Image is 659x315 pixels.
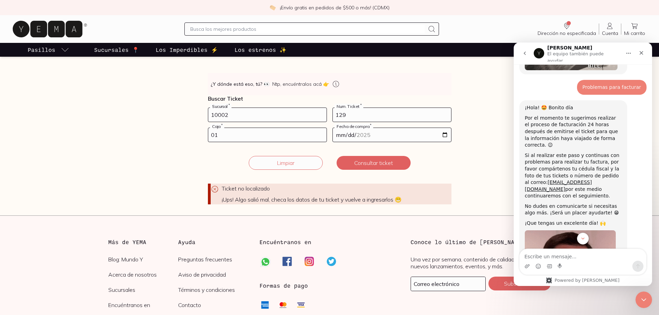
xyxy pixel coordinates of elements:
span: Dirección no especificada [538,30,596,36]
div: Por el momento te sugerimos realizar el proceso de facturación 24 horas después de emitirse el ti... [11,72,108,106]
a: Sucursales 📍 [93,43,140,57]
label: Sucursal [210,104,231,109]
div: ¡Que tengas un excelente día! 🙌 [11,177,108,184]
img: check [269,4,276,11]
input: mimail@gmail.com [411,277,485,291]
input: 14-05-2023 [333,128,451,142]
button: Scroll to bottom [63,190,75,202]
a: Dirección no especificada [535,22,599,36]
label: Caja [210,124,224,129]
strong: ¿Y dónde está eso, tú? [211,81,269,87]
span: ¡Ups! Algo salió mal, checa los datos de tu ticket y vuelve a ingresarlos 😬 [222,196,451,203]
button: Selector de emoji [22,221,27,226]
input: 03 [208,128,327,142]
p: Una vez por semana, contenido de calidad. Entérate de nuevos lanzamientos, eventos, y más. [411,256,551,270]
h3: Más de YEMA [108,238,179,246]
button: Subscribirme [488,277,551,290]
button: Selector de gif [33,221,38,226]
p: Buscar Ticket [208,95,451,102]
button: Limpiar [249,156,323,170]
a: Cuenta [599,22,621,36]
p: Los Imperdibles ⚡️ [156,46,218,54]
span: Ticket no localizado [222,185,270,192]
h3: Ayuda [178,238,248,246]
input: Busca los mejores productos [190,25,425,33]
div: No dudes en comunicarte si necesitas algo más. ¡Será un placer ayudarte! 😁 [11,160,108,174]
div: ¡Hola! 🤩 Bonito día [11,62,108,69]
span: Cuenta [602,30,618,36]
a: pasillo-todos-link [26,43,71,57]
textarea: Escribe un mensaje... [6,206,132,218]
input: 728 [208,108,327,122]
button: Adjuntar un archivo [11,221,16,226]
a: Términos y condiciones [178,286,248,293]
div: Si al realizar este paso y continuas con problemas para realizar tu factura, por favor compárteno... [11,110,108,157]
span: Ntp, encuéntralos acá 👉 [272,81,329,87]
p: Los estrenos ✨ [235,46,286,54]
a: Blog: Mundo Y [108,256,179,263]
span: 👀 [264,81,269,87]
a: Preguntas frecuentes [178,256,248,263]
span: Mi carrito [624,30,645,36]
label: Num. Ticket [335,104,363,109]
p: ¡Envío gratis en pedidos de $500 o más! (CDMX) [280,4,390,11]
div: ¡Hola! 🤩 Bonito díaPor el momento te sugerimos realizar el proceso de facturación 24 horas despué... [6,58,113,285]
a: Contacto [178,302,248,308]
label: Fecha de compra [335,124,373,129]
a: Mi carrito [621,22,648,36]
a: Aviso de privacidad [178,271,248,278]
button: Start recording [44,221,49,226]
a: Sucursales [108,286,179,293]
a: [EMAIL_ADDRESS][DOMAIN_NAME] [11,137,78,149]
div: Clara Bot dice… [6,58,133,300]
a: Encuéntranos en [108,302,179,308]
h3: Conoce lo último de [PERSON_NAME] [411,238,551,246]
input: 123 [333,108,451,122]
button: Consultar ticket [337,156,411,170]
p: Pasillos [28,46,55,54]
p: Sucursales 📍 [94,46,139,54]
h3: Formas de pago [259,281,308,290]
a: Los Imperdibles ⚡️ [154,43,219,57]
iframe: Intercom live chat [635,291,652,308]
button: Enviar un mensaje… [119,218,130,229]
h3: Encuéntranos en [259,238,311,246]
a: Acerca de nosotros [108,271,179,278]
a: Los estrenos ✨ [233,43,288,57]
iframe: Intercom live chat [514,43,652,286]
